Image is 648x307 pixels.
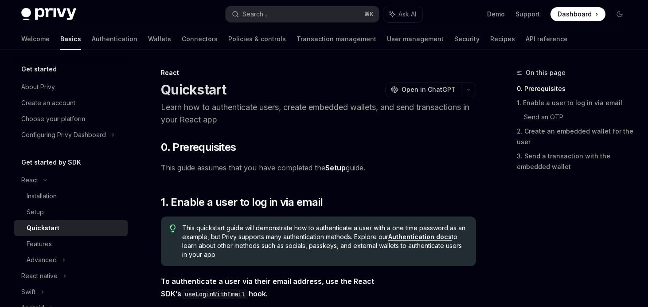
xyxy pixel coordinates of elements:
[14,95,128,111] a: Create an account
[21,175,38,185] div: React
[387,28,444,50] a: User management
[21,28,50,50] a: Welcome
[517,82,634,96] a: 0. Prerequisites
[21,114,85,124] div: Choose your platform
[526,28,568,50] a: API reference
[21,287,35,297] div: Swift
[27,255,57,265] div: Advanced
[383,6,422,22] button: Ask AI
[161,140,236,154] span: 0. Prerequisites
[490,28,515,50] a: Recipes
[454,28,480,50] a: Security
[21,271,58,281] div: React native
[297,28,376,50] a: Transaction management
[27,239,52,249] div: Features
[148,28,171,50] a: Wallets
[385,82,461,97] button: Open in ChatGPT
[182,224,467,259] span: This quickstart guide will demonstrate how to authenticate a user with a one time password as an ...
[21,8,76,20] img: dark logo
[398,10,416,19] span: Ask AI
[14,236,128,252] a: Features
[21,64,57,75] h5: Get started
[524,110,634,124] a: Send an OTP
[14,111,128,127] a: Choose your platform
[14,220,128,236] a: Quickstart
[402,85,456,94] span: Open in ChatGPT
[27,223,59,233] div: Quickstart
[388,233,452,241] a: Authentication docs
[21,98,75,108] div: Create an account
[517,124,634,149] a: 2. Create an embedded wallet for the user
[161,82,226,98] h1: Quickstart
[60,28,81,50] a: Basics
[364,11,374,18] span: ⌘ K
[517,149,634,174] a: 3. Send a transaction with the embedded wallet
[228,28,286,50] a: Policies & controls
[181,289,249,299] code: useLoginWithEmail
[226,6,379,22] button: Search...⌘K
[14,188,128,204] a: Installation
[517,96,634,110] a: 1. Enable a user to log in via email
[325,163,346,173] a: Setup
[161,277,374,298] strong: To authenticate a user via their email address, use the React SDK’s hook.
[14,204,128,220] a: Setup
[515,10,540,19] a: Support
[487,10,505,19] a: Demo
[161,68,476,77] div: React
[242,9,267,20] div: Search...
[170,224,176,232] svg: Tip
[21,82,55,92] div: About Privy
[161,195,323,209] span: 1. Enable a user to log in via email
[14,79,128,95] a: About Privy
[27,191,57,201] div: Installation
[550,7,605,21] a: Dashboard
[613,7,627,21] button: Toggle dark mode
[27,207,44,217] div: Setup
[161,161,476,174] span: This guide assumes that you have completed the guide.
[92,28,137,50] a: Authentication
[161,101,476,126] p: Learn how to authenticate users, create embedded wallets, and send transactions in your React app
[526,67,566,78] span: On this page
[558,10,592,19] span: Dashboard
[182,28,218,50] a: Connectors
[21,157,81,168] h5: Get started by SDK
[21,130,106,140] div: Configuring Privy Dashboard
